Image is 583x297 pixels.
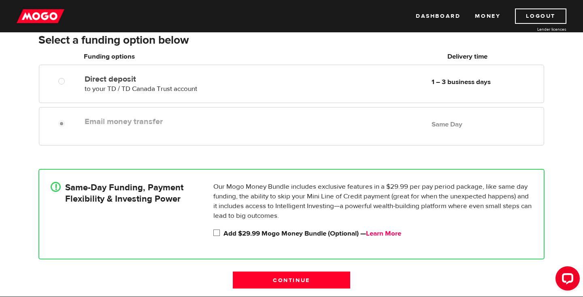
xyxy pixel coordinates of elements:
h6: Funding options [84,52,270,61]
label: Email money transfer [85,117,271,126]
iframe: LiveChat chat widget [549,263,583,297]
a: Logout [515,8,566,24]
b: 1 – 3 business days [432,78,491,86]
h6: Delivery time [393,52,541,61]
div: ! [51,182,61,192]
label: Add $29.99 Mogo Money Bundle (Optional) — [223,229,532,238]
img: mogo_logo-11ee424be714fa7cbb0f0f49df9e16ec.png [17,8,64,24]
b: Same Day [432,120,462,129]
span: to your TD / TD Canada Trust account [85,84,197,93]
input: Continue [233,272,350,289]
a: Money [475,8,500,24]
h4: Same-Day Funding, Payment Flexibility & Investing Power [65,182,183,204]
a: Lender licences [506,26,566,32]
h3: Select a funding option below [38,34,545,47]
a: Learn More [366,229,401,238]
a: Dashboard [416,8,460,24]
input: Add $29.99 Mogo Money Bundle (Optional) &mdash; <a id="loan_application_mini_bundle_learn_more" h... [213,229,223,239]
label: Direct deposit [85,74,271,84]
p: Our Mogo Money Bundle includes exclusive features in a $29.99 per pay period package, like same d... [213,182,532,221]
